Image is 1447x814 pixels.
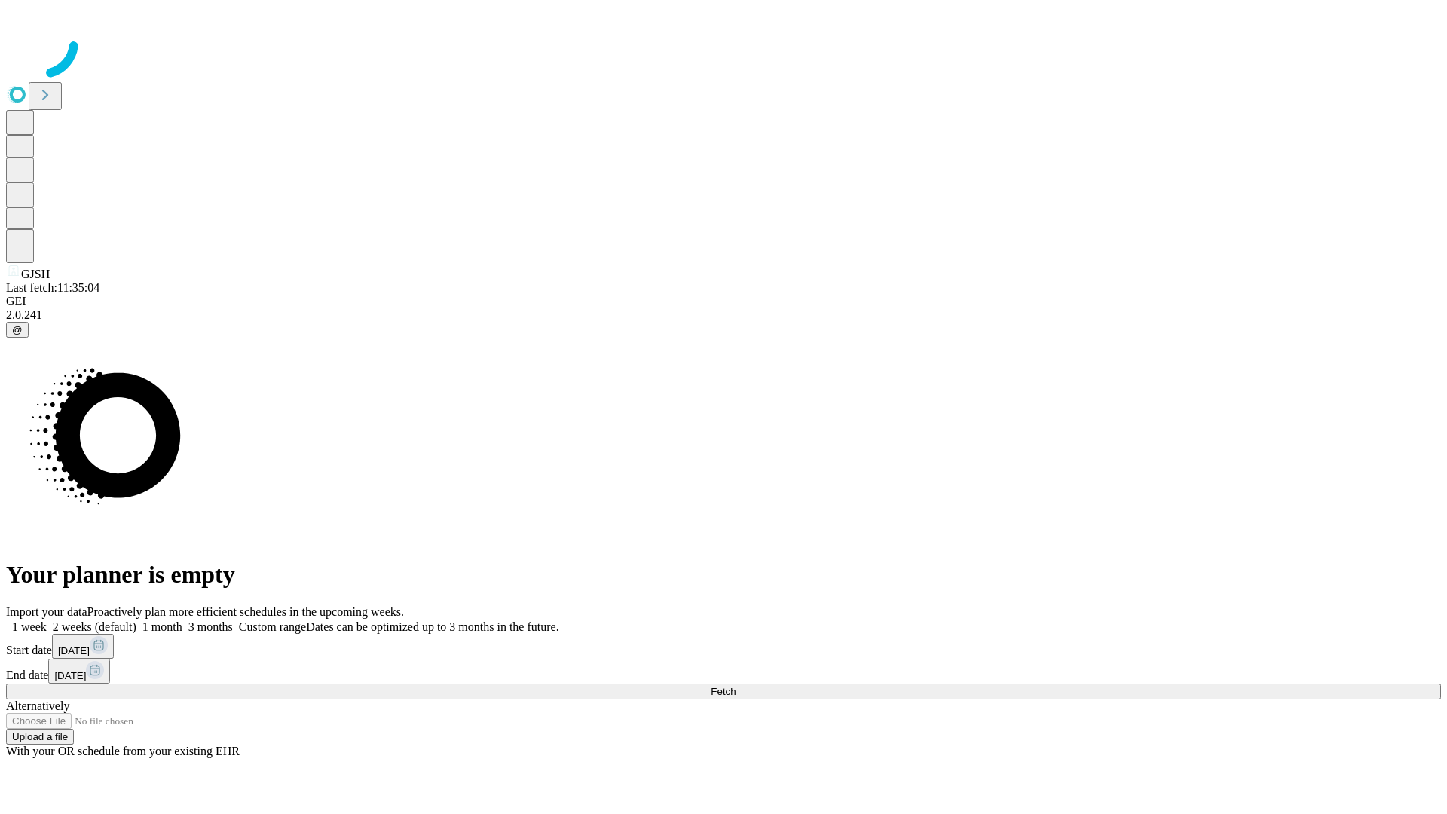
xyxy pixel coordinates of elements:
[87,605,404,618] span: Proactively plan more efficient schedules in the upcoming weeks.
[54,670,86,681] span: [DATE]
[6,699,69,712] span: Alternatively
[6,308,1441,322] div: 2.0.241
[6,659,1441,684] div: End date
[188,620,233,633] span: 3 months
[6,561,1441,589] h1: Your planner is empty
[306,620,558,633] span: Dates can be optimized up to 3 months in the future.
[52,634,114,659] button: [DATE]
[6,322,29,338] button: @
[6,684,1441,699] button: Fetch
[48,659,110,684] button: [DATE]
[6,729,74,745] button: Upload a file
[53,620,136,633] span: 2 weeks (default)
[6,745,240,757] span: With your OR schedule from your existing EHR
[6,605,87,618] span: Import your data
[6,634,1441,659] div: Start date
[6,295,1441,308] div: GEI
[142,620,182,633] span: 1 month
[711,686,736,697] span: Fetch
[6,281,99,294] span: Last fetch: 11:35:04
[21,268,50,280] span: GJSH
[58,645,90,656] span: [DATE]
[12,324,23,335] span: @
[12,620,47,633] span: 1 week
[239,620,306,633] span: Custom range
